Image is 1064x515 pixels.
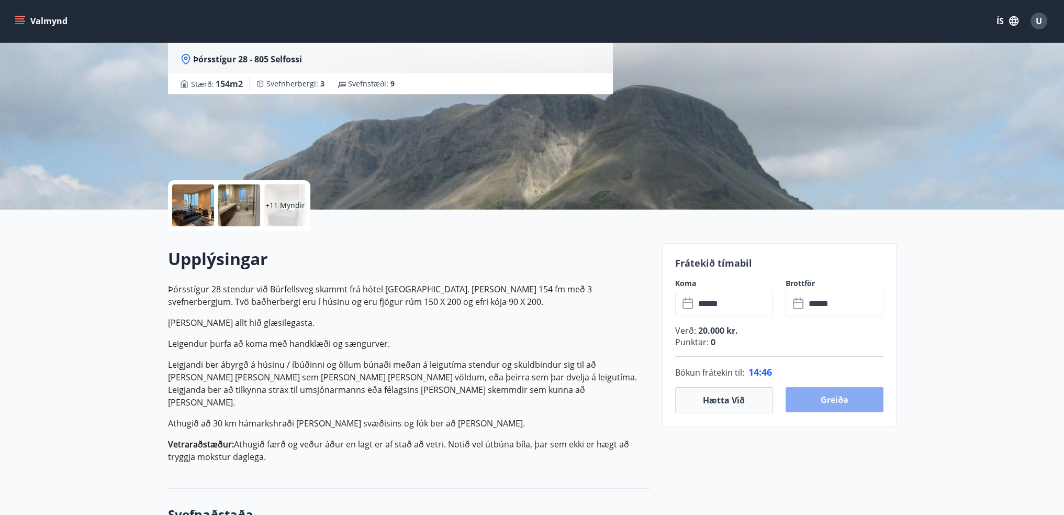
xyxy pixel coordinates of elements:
[168,283,649,308] p: Þórsstígur 28 stendur við Búrfellsveg skammt frá hótel [GEOGRAPHIC_DATA]. [PERSON_NAME] 154 fm me...
[168,417,649,430] p: Athugið að 30 km hámarkshraði [PERSON_NAME] svæðisins og fók ber að [PERSON_NAME].
[675,278,773,289] label: Koma
[675,325,883,336] p: Verð :
[709,336,715,348] span: 0
[191,78,243,90] span: Stærð :
[675,256,883,270] p: Frátekið tímabil
[761,366,772,378] span: 46
[390,79,395,89] span: 9
[265,200,305,211] p: +11 Myndir
[748,366,761,378] span: 14 :
[168,438,649,463] p: Athugið færð og veður áður en lagt er af stað að vetri. Notið vel útbúna bíla, þar sem ekki er hæ...
[675,366,744,379] span: Bókun frátekin til :
[1026,8,1051,34] button: U
[168,316,649,329] p: [PERSON_NAME] allt hið glæsilegasta.
[168,247,649,270] h2: Upplýsingar
[320,79,324,89] span: 3
[13,12,72,30] button: menu
[991,12,1024,30] button: ÍS
[696,325,738,336] span: 20.000 kr.
[786,278,883,289] label: Brottför
[786,387,883,412] button: Greiða
[1036,15,1042,27] span: U
[675,336,883,348] p: Punktar :
[348,79,395,89] span: Svefnstæði :
[675,387,773,413] button: Hætta við
[216,78,243,90] span: 154 m2
[168,337,649,350] p: Leigendur þurfa að koma með handklæði og sængurver.
[193,53,302,65] span: Þórsstígur 28 - 805 Selfossi
[168,439,234,450] strong: Vetraraðstæður:
[266,79,324,89] span: Svefnherbergi :
[168,358,649,409] p: Leigjandi ber ábyrgð á húsinu / íbúðinni og öllum búnaði meðan á leigutíma stendur og skuldbindur...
